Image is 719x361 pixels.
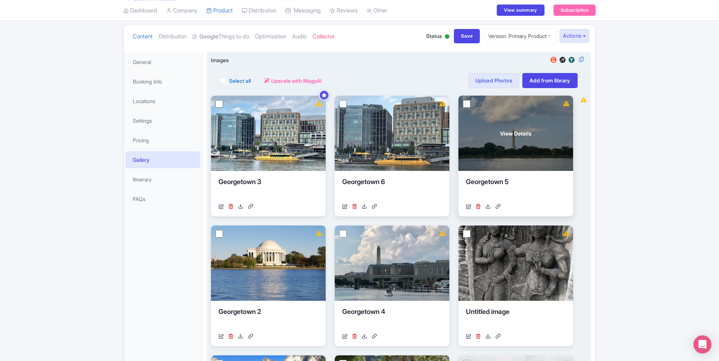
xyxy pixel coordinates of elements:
a: GoogleThings to do [193,25,249,49]
a: FAQs [125,190,200,207]
a: Itinerary [125,171,200,188]
img: viator-review-widget-01-363d65f17b203e82e80c83508294f9cc.svg [567,56,576,64]
a: Add from library [522,73,578,88]
div: Active [443,31,451,43]
a: View summary [497,5,544,16]
div: Untitled image [466,307,566,329]
div: Georgetown 4 [342,307,442,329]
a: Optimization [255,25,286,49]
a: Settings [125,112,200,129]
a: Gallery [125,151,200,168]
a: View Details [458,96,573,171]
span: View Details [500,129,531,137]
a: Upload Photos [468,73,519,88]
span: Status [426,32,442,40]
img: getyourguide-review-widget-01-c9ff127aecadc9be5c96765474840e58.svg [549,56,558,64]
a: Subscription [554,5,596,16]
a: Upscale with MagpAI [264,77,322,85]
span: Images [211,56,229,64]
a: Booking Info [125,73,200,90]
input: Save [454,29,480,43]
div: Open Intercom Messenger [693,335,711,353]
label: Select all [229,77,251,85]
span: Upscale with MagpAI [271,77,322,85]
a: Content [133,25,153,49]
a: Distribution [159,25,187,49]
a: Collector [312,25,335,49]
a: Locations [125,93,200,110]
a: General [125,53,200,70]
div: Georgetown 5 [466,177,566,200]
a: Version: Primary Product [483,29,557,43]
img: expedia-review-widget-01-6a8748bc8b83530f19f0577495396935.svg [558,56,567,64]
a: Pricing [125,132,200,149]
strong: Google [199,32,218,41]
button: Actions [560,29,589,43]
div: Georgetown 3 [218,177,318,200]
div: Georgetown 6 [342,177,442,200]
a: Audio [292,25,306,49]
div: Georgetown 2 [218,307,318,329]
